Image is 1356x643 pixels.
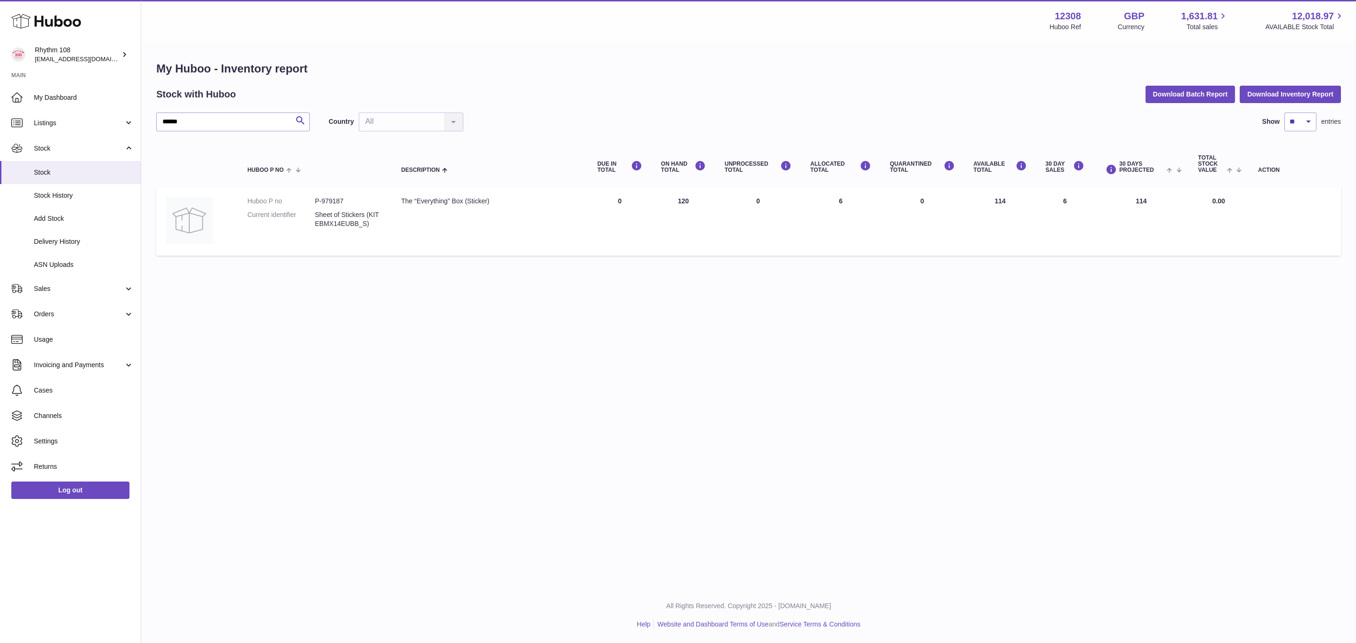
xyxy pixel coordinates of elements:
dd: P-979187 [315,197,382,206]
span: Channels [34,411,134,420]
td: 6 [1036,187,1094,256]
li: and [654,620,860,629]
div: UNPROCESSED Total [725,161,791,173]
div: The “Everything” Box (Sticker) [401,197,579,206]
td: 0 [588,187,652,256]
h1: My Huboo - Inventory report [156,61,1341,76]
div: Rhythm 108 [35,46,120,64]
div: ON HAND Total [661,161,706,173]
img: product image [166,197,213,244]
a: Help [637,620,651,628]
span: My Dashboard [34,93,134,102]
span: Listings [34,119,124,128]
h2: Stock with Huboo [156,88,236,101]
span: Stock History [34,191,134,200]
img: orders@rhythm108.com [11,48,25,62]
td: 114 [964,187,1036,256]
span: Total sales [1186,23,1228,32]
span: entries [1321,117,1341,126]
label: Show [1262,117,1280,126]
span: Description [401,167,440,173]
span: AVAILABLE Stock Total [1265,23,1345,32]
p: All Rights Reserved. Copyright 2025 - [DOMAIN_NAME] [149,602,1348,611]
span: Huboo P no [247,167,283,173]
span: Total stock value [1198,155,1225,174]
a: 1,631.81 Total sales [1181,10,1229,32]
span: 30 DAYS PROJECTED [1119,161,1164,173]
td: 6 [801,187,880,256]
span: Orders [34,310,124,319]
a: 12,018.97 AVAILABLE Stock Total [1265,10,1345,32]
span: Returns [34,462,134,471]
span: Invoicing and Payments [34,361,124,370]
div: AVAILABLE Total [974,161,1027,173]
strong: GBP [1124,10,1144,23]
span: Stock [34,144,124,153]
label: Country [329,117,354,126]
dd: Sheet of Stickers (KITEBMX14EUBB_S) [315,210,382,228]
span: 12,018.97 [1292,10,1334,23]
div: ALLOCATED Total [810,161,871,173]
span: Add Stock [34,214,134,223]
span: Stock [34,168,134,177]
span: 0 [920,197,924,205]
dt: Current identifier [247,210,315,228]
a: Service Terms & Conditions [780,620,861,628]
a: Website and Dashboard Terms of Use [657,620,768,628]
td: 114 [1094,187,1188,256]
div: QUARANTINED Total [890,161,955,173]
div: Huboo Ref [1049,23,1081,32]
strong: 12308 [1055,10,1081,23]
td: 0 [715,187,801,256]
dt: Huboo P no [247,197,315,206]
td: 120 [652,187,715,256]
div: 30 DAY SALES [1046,161,1085,173]
span: Delivery History [34,237,134,246]
span: [EMAIL_ADDRESS][DOMAIN_NAME] [35,55,138,63]
button: Download Inventory Report [1240,86,1341,103]
span: Settings [34,437,134,446]
div: Action [1258,167,1332,173]
div: DUE IN TOTAL [597,161,642,173]
span: Usage [34,335,134,344]
span: 0.00 [1212,197,1225,205]
span: Cases [34,386,134,395]
div: Currency [1118,23,1145,32]
span: Sales [34,284,124,293]
button: Download Batch Report [1146,86,1235,103]
a: Log out [11,482,129,498]
span: 1,631.81 [1181,10,1218,23]
span: ASN Uploads [34,260,134,269]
